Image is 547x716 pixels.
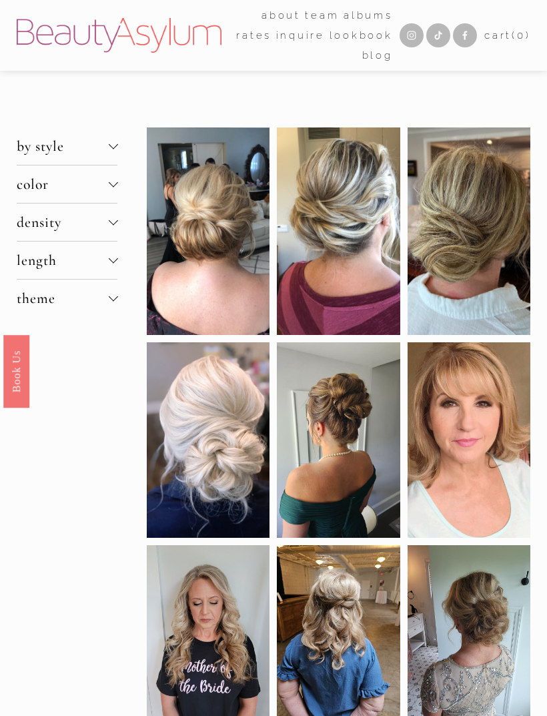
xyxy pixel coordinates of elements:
[400,23,424,47] a: Instagram
[426,23,450,47] a: TikTok
[261,7,301,25] span: about
[17,127,118,165] button: by style
[17,214,109,231] span: density
[362,45,393,65] a: Blog
[17,204,118,241] button: density
[236,25,271,45] a: Rates
[17,280,118,317] button: theme
[17,175,109,193] span: color
[17,252,109,269] span: length
[512,29,530,41] span: ( )
[330,25,393,45] a: Lookbook
[305,7,339,25] span: team
[453,23,477,47] a: Facebook
[261,5,301,25] a: folder dropdown
[276,25,325,45] a: Inquire
[17,18,221,53] img: Beauty Asylum | Bridal Hair &amp; Makeup Charlotte &amp; Atlanta
[17,137,109,155] span: by style
[517,29,526,41] span: 0
[17,165,118,203] button: color
[344,5,393,25] a: albums
[3,334,29,407] a: Book Us
[484,27,530,45] a: Cart(0)
[17,290,109,307] span: theme
[305,5,339,25] a: folder dropdown
[17,242,118,279] button: length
